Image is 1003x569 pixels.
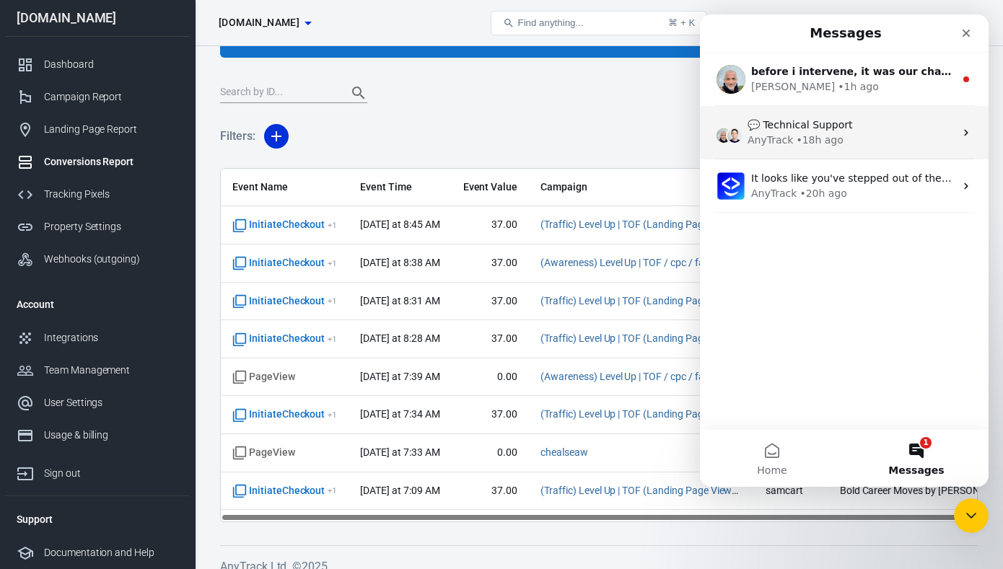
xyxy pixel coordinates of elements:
[954,498,989,533] iframe: Intercom live chat
[232,180,337,195] span: Event Name
[491,11,707,35] button: Find anything...⌘ + K
[360,332,439,344] time: 2025-09-07T08:28:27-04:00
[540,219,815,230] a: (Traffic) Level Up | TOF (Landing Page Views) / cpc / facebook
[5,211,190,243] a: Property Settings
[5,146,190,178] a: Conversions Report
[232,332,337,346] span: InitiateCheckout
[463,256,518,270] span: 37.00
[360,371,439,382] time: 2025-09-07T07:39:40-04:00
[463,407,518,422] span: 37.00
[232,294,337,309] span: InitiateCheckout
[5,113,190,146] a: Landing Page Report
[463,332,518,346] span: 37.00
[219,14,299,32] span: samcart.com
[5,419,190,451] a: Usage & billing
[5,451,190,490] a: Sign out
[360,485,439,496] time: 2025-09-07T07:09:05-04:00
[44,466,178,481] div: Sign out
[5,48,190,81] a: Dashboard
[540,332,815,344] a: (Traffic) Level Up | TOF (Landing Page Views) / cpc / facebook
[328,220,337,230] sup: + 1
[188,451,244,461] span: Messages
[5,502,190,537] li: Support
[44,89,178,105] div: Campaign Report
[540,294,743,309] span: (Traffic) Level Up | TOF (Landing Page Views) / cpc / facebook
[517,17,583,28] span: Find anything...
[540,180,743,195] span: Campaign
[360,295,439,306] time: 2025-09-07T08:31:09-04:00
[5,243,190,275] a: Webhooks (outgoing)
[540,295,815,306] a: (Traffic) Level Up | TOF (Landing Page Views) / cpc / facebook
[5,354,190,387] a: Team Management
[232,256,337,270] span: InitiateCheckout
[360,408,439,420] time: 2025-09-07T07:34:28-04:00
[540,371,736,382] a: (Awareness) Level Up | TOF / cpc / facebook
[5,81,190,113] a: Campaign Report
[360,257,439,268] time: 2025-09-07T08:38:32-04:00
[51,158,788,169] span: It looks like you've stepped out of the chat so I will close the conversation. If you still need ...
[463,370,518,384] span: 0.00
[957,6,991,40] a: Sign out
[232,218,337,232] span: InitiateCheckout
[360,446,439,458] time: 2025-09-07T07:33:29-04:00
[540,332,743,346] span: (Traffic) Level Up | TOF (Landing Page Views) / cpc / facebook
[540,257,736,268] a: (Awareness) Level Up | TOF / cpc / facebook
[766,484,817,498] span: samcart
[5,387,190,419] a: User Settings
[51,172,97,187] div: AnyTrack
[463,218,518,232] span: 37.00
[463,446,518,460] span: 0.00
[540,446,588,458] a: chealseaw
[668,17,695,28] div: ⌘ + K
[220,113,255,159] h5: Filters:
[232,484,337,498] span: InitiateCheckout
[341,76,376,110] button: Search
[44,122,178,137] div: Landing Page Report
[5,12,190,25] div: [DOMAIN_NAME]
[463,484,518,498] span: 37.00
[328,485,337,495] sup: + 1
[5,287,190,322] li: Account
[540,370,736,384] span: (Awareness) Level Up | TOF / cpc / facebook
[360,180,439,195] span: Event Time
[44,428,178,443] div: Usage & billing
[220,84,336,102] input: Search by ID...
[463,294,518,309] span: 37.00
[44,330,178,345] div: Integrations
[232,446,295,460] span: Standard event name
[540,408,815,420] a: (Traffic) Level Up | TOF (Landing Page Views) / cpc / facebook
[221,169,977,521] div: scrollable content
[44,363,178,378] div: Team Management
[540,485,815,496] a: (Traffic) Level Up | TOF (Landing Page Views) / cpc / facebook
[540,218,743,232] span: (Traffic) Level Up | TOF (Landing Page Views) / cpc / facebook
[5,178,190,211] a: Tracking Pixels
[540,446,588,460] span: chealseaw
[5,322,190,354] a: Integrations
[328,296,337,306] sup: + 1
[100,172,146,187] div: • 20h ago
[328,334,337,344] sup: + 1
[44,187,178,202] div: Tracking Pixels
[540,407,743,422] span: (Traffic) Level Up | TOF (Landing Page Views) / cpc / facebook
[44,57,178,72] div: Dashboard
[463,180,518,195] span: Event Value
[44,395,178,410] div: User Settings
[328,410,337,420] sup: + 1
[44,252,178,267] div: Webhooks (outgoing)
[213,9,317,36] button: [DOMAIN_NAME]
[144,415,289,472] button: Messages
[540,484,743,498] span: (Traffic) Level Up | TOF (Landing Page Views) / cpc / facebook
[232,407,337,422] span: InitiateCheckout
[328,258,337,268] sup: + 1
